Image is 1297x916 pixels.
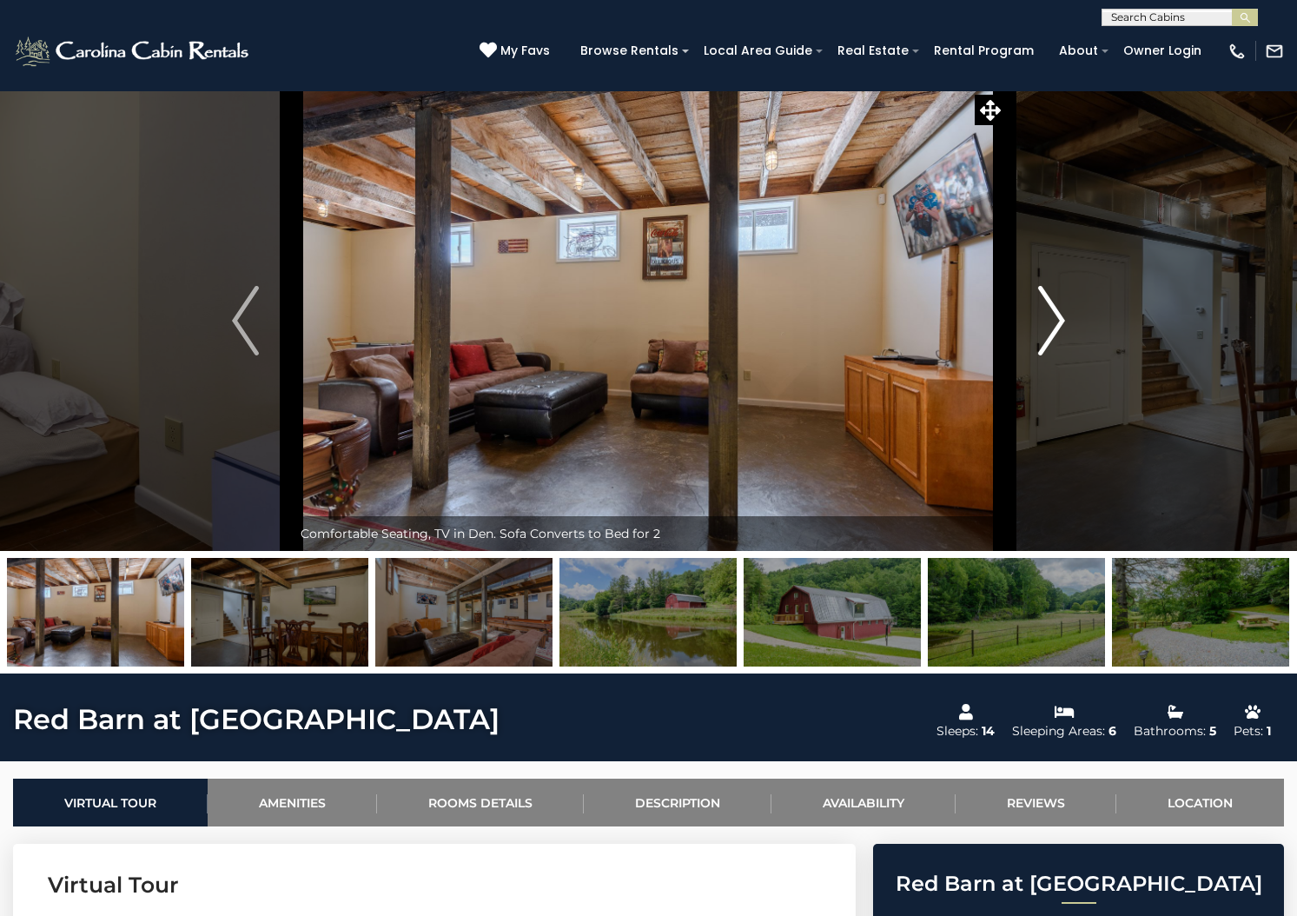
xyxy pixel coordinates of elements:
h2: Red Barn at [GEOGRAPHIC_DATA] [877,873,1280,895]
img: mail-regular-white.png [1265,42,1284,61]
a: Virtual Tour [13,779,208,826]
a: Reviews [956,779,1116,826]
img: 163263137 [1112,558,1289,667]
a: Availability [771,779,956,826]
img: arrow [1038,286,1064,355]
img: White-1-2.png [13,34,254,69]
a: Real Estate [829,37,917,64]
a: Owner Login [1115,37,1210,64]
div: Comfortable Seating, TV in Den. Sofa Converts to Bed for 2 [292,516,1005,551]
a: Browse Rentals [572,37,687,64]
img: 163263165 [375,558,553,667]
span: My Favs [500,42,550,60]
img: 163263169 [928,558,1105,667]
a: Amenities [208,779,377,826]
img: 163263183 [559,558,737,667]
h3: Virtual Tour [48,870,821,900]
a: Description [584,779,771,826]
img: 163263153 [744,558,921,667]
a: My Favs [480,42,554,61]
a: About [1050,37,1107,64]
button: Next [1005,90,1098,551]
button: Previous [199,90,292,551]
a: Rental Program [925,37,1042,64]
img: phone-regular-white.png [1228,42,1247,61]
a: Rooms Details [377,779,584,826]
img: 163263158 [7,558,184,667]
img: arrow [232,286,258,355]
a: Local Area Guide [695,37,821,64]
a: Location [1116,779,1284,826]
img: 163263161 [191,558,368,667]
